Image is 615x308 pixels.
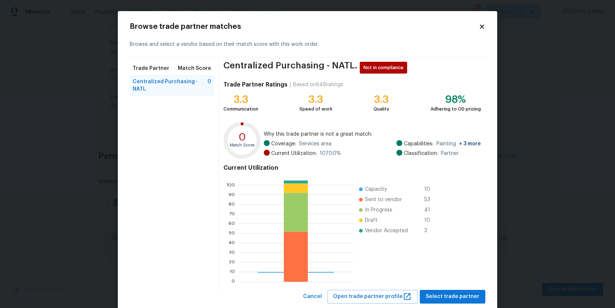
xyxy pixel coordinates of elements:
[230,143,255,147] text: Match Score
[271,150,317,157] span: Current Utilization:
[365,227,408,234] span: Vendor Accepted
[229,192,235,197] text: 90
[436,140,481,148] span: Painting
[300,290,325,304] button: Cancel
[271,140,296,148] span: Coverage:
[293,81,343,88] div: Based on 648 ratings
[299,105,332,113] div: Speed of work
[239,132,246,142] text: 0
[223,105,258,113] div: Communication
[229,221,235,226] text: 60
[130,32,485,57] div: Browse and select a vendor based on their match score with this work order.
[430,96,481,103] div: 98%
[226,183,235,187] text: 100
[229,250,235,255] text: 30
[303,292,322,301] span: Cancel
[363,64,406,71] span: Not in compliance
[230,270,235,274] text: 10
[133,65,169,72] span: Trade Partner
[365,196,402,203] span: Sent to vendor
[373,96,389,103] div: 3.3
[223,96,258,103] div: 3.3
[424,196,436,203] span: 53
[320,150,341,157] span: 1070.0 %
[133,78,207,93] span: Centralized Purchasing - NATL.
[373,105,389,113] div: Quality
[426,292,479,301] span: Select trade partner
[229,231,235,236] text: 50
[299,140,332,148] span: Services area
[430,105,481,113] div: Adhering to OD pricing
[229,260,235,264] text: 20
[424,206,436,214] span: 41
[459,141,481,146] span: + 3 more
[333,292,412,301] span: Open trade partner profile
[229,202,235,206] text: 80
[229,241,235,245] text: 40
[441,150,459,157] span: Partner
[424,217,436,224] span: 10
[365,217,378,224] span: Draft
[223,81,287,88] h4: Trade Partner Ratings
[299,96,332,103] div: 3.3
[232,280,235,284] text: 0
[424,227,436,234] span: 3
[365,186,387,193] span: Capacity
[404,140,433,148] span: Capabilities:
[424,186,436,193] span: 10
[404,150,438,157] span: Classification:
[223,62,358,74] span: Centralized Purchasing - NATL.
[229,212,235,216] text: 70
[223,164,481,172] h4: Current Utilization
[420,290,485,304] button: Select trade partner
[264,131,481,138] span: Why this trade partner is not a great match:
[178,65,211,72] span: Match Score
[327,290,418,304] button: Open trade partner profile
[287,81,293,88] div: |
[207,78,211,93] span: 0
[130,23,479,30] h2: Browse trade partner matches
[365,206,392,214] span: In Progress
